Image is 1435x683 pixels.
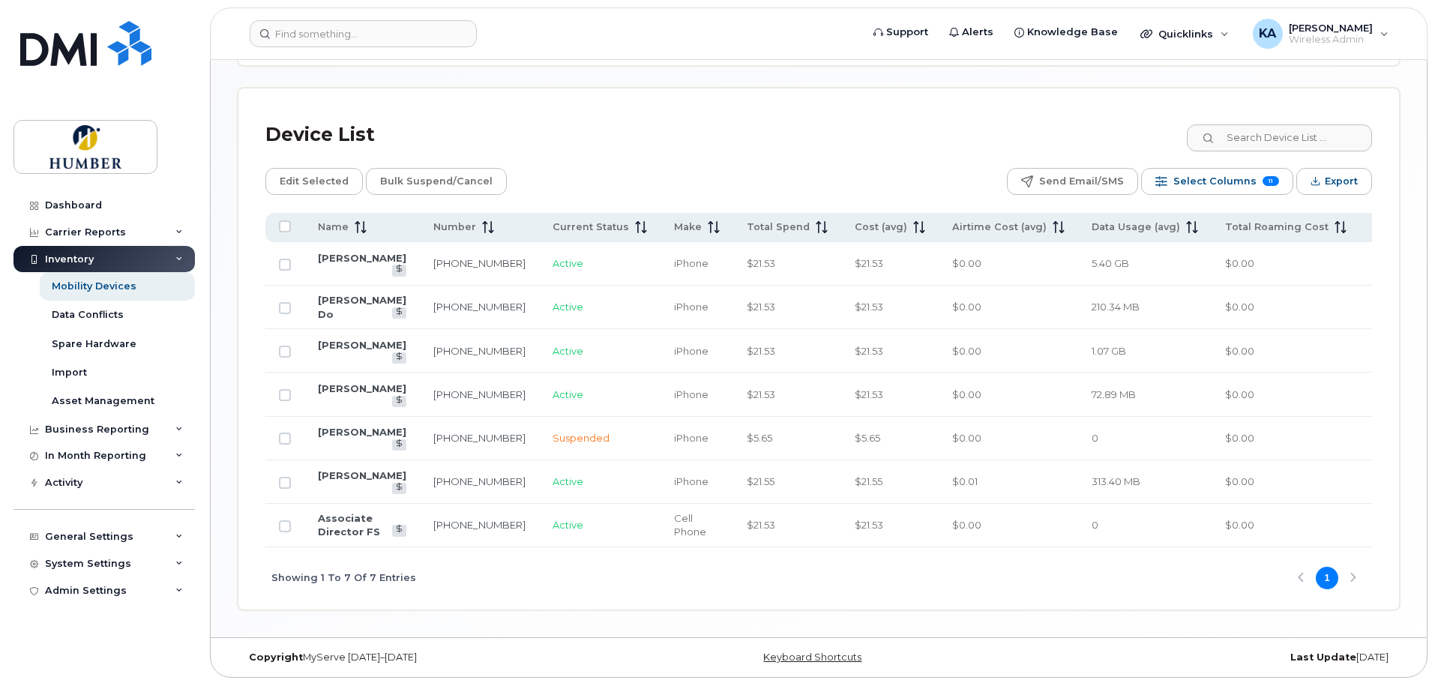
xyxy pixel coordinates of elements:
[747,388,775,400] span: $21.53
[433,220,476,234] span: Number
[1007,168,1138,195] button: Send Email/SMS
[1141,168,1293,195] button: Select Columns 11
[1187,124,1372,151] input: Search Device List ...
[1039,170,1124,193] span: Send Email/SMS
[747,257,775,269] span: $21.53
[763,652,861,663] a: Keyboard Shortcuts
[265,115,375,154] div: Device List
[553,220,629,234] span: Current Status
[1225,220,1329,234] span: Total Roaming Cost
[392,352,406,364] a: View Last Bill
[553,345,583,357] span: Active
[1225,301,1254,313] span: $0.00
[1225,345,1254,357] span: $0.00
[318,294,406,320] a: [PERSON_NAME] Do
[433,475,526,487] a: [PHONE_NUMBER]
[392,396,406,407] a: View Last Bill
[747,432,772,444] span: $5.65
[249,652,303,663] strong: Copyright
[952,432,981,444] span: $0.00
[952,301,981,313] span: $0.00
[1092,220,1180,234] span: Data Usage (avg)
[855,220,907,234] span: Cost (avg)
[674,257,709,269] span: iPhone
[952,519,981,531] span: $0.00
[392,483,406,494] a: View Last Bill
[318,382,406,394] a: [PERSON_NAME]
[747,220,810,234] span: Total Spend
[855,257,883,269] span: $21.53
[238,652,625,664] div: MyServe [DATE]–[DATE]
[674,345,709,357] span: iPhone
[855,301,883,313] span: $21.53
[952,257,981,269] span: $0.00
[1225,388,1254,400] span: $0.00
[553,519,583,531] span: Active
[1004,17,1128,47] a: Knowledge Base
[433,388,526,400] a: [PHONE_NUMBER]
[318,426,406,438] a: [PERSON_NAME]
[433,519,526,531] a: [PHONE_NUMBER]
[1225,519,1254,531] span: $0.00
[1263,176,1279,186] span: 11
[1092,519,1098,531] span: 0
[1289,34,1373,46] span: Wireless Admin
[886,25,928,40] span: Support
[271,567,416,589] span: Showing 1 To 7 Of 7 Entries
[674,475,709,487] span: iPhone
[1259,25,1276,43] span: KA
[1130,19,1239,49] div: Quicklinks
[433,345,526,357] a: [PHONE_NUMBER]
[1316,567,1338,589] button: Page 1
[855,519,883,531] span: $21.53
[1242,19,1399,49] div: Kathy Ancimer
[747,345,775,357] span: $21.53
[392,307,406,319] a: View Last Bill
[366,168,507,195] button: Bulk Suspend/Cancel
[747,519,775,531] span: $21.53
[747,475,774,487] span: $21.55
[553,475,583,487] span: Active
[433,432,526,444] a: [PHONE_NUMBER]
[280,170,349,193] span: Edit Selected
[1225,257,1254,269] span: $0.00
[674,220,702,234] span: Make
[674,388,709,400] span: iPhone
[1325,170,1358,193] span: Export
[1225,475,1254,487] span: $0.00
[265,168,363,195] button: Edit Selected
[939,17,1004,47] a: Alerts
[392,265,406,276] a: View Last Bill
[1092,388,1136,400] span: 72.89 MB
[553,388,583,400] span: Active
[1225,432,1254,444] span: $0.00
[1173,170,1257,193] span: Select Columns
[553,257,583,269] span: Active
[1092,475,1140,487] span: 313.40 MB
[855,432,880,444] span: $5.65
[1290,652,1356,663] strong: Last Update
[1092,257,1129,269] span: 5.40 GB
[674,432,709,444] span: iPhone
[855,345,883,357] span: $21.53
[855,475,882,487] span: $21.55
[863,17,939,47] a: Support
[962,25,993,40] span: Alerts
[553,301,583,313] span: Active
[1092,432,1098,444] span: 0
[952,475,978,487] span: $0.01
[855,388,883,400] span: $21.53
[433,301,526,313] a: [PHONE_NUMBER]
[318,252,406,264] a: [PERSON_NAME]
[553,432,610,444] span: Suspended
[952,388,981,400] span: $0.00
[1158,28,1213,40] span: Quicklinks
[952,345,981,357] span: $0.00
[1012,652,1400,664] div: [DATE]
[1289,22,1373,34] span: [PERSON_NAME]
[1027,25,1118,40] span: Knowledge Base
[1092,345,1126,357] span: 1.07 GB
[318,339,406,351] a: [PERSON_NAME]
[674,301,709,313] span: iPhone
[392,525,406,536] a: View Last Bill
